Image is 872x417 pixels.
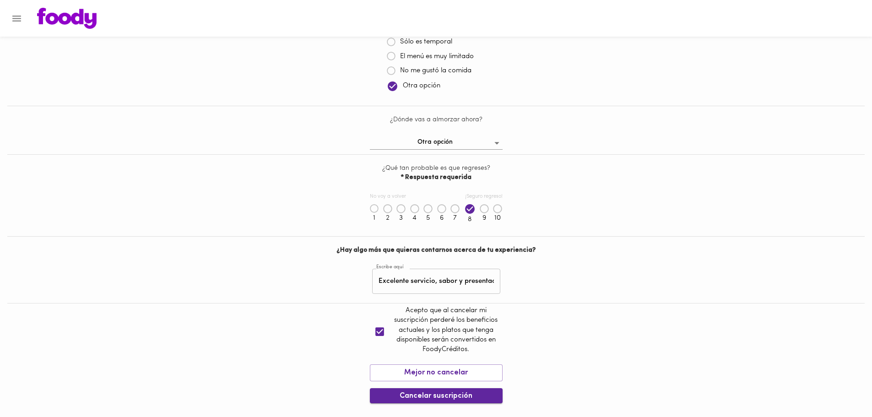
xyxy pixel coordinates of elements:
span: Mejor no cancelar [376,368,497,377]
div: Otra opción [370,135,503,150]
button: Menu [5,7,28,30]
b: * Respuesta requerida [401,174,471,181]
p: 3 [399,213,403,223]
p: 9 [482,213,486,223]
iframe: Messagebird Livechat Widget [819,364,863,408]
p: No voy a volver [370,193,406,200]
p: No me gustó la comida [400,66,471,76]
b: ¿Hay algo más que quieras contarnos acerca de tu experiencia? [336,247,536,254]
button: Cancelar suscripción [370,388,503,403]
p: El menú es muy limitado [400,52,474,61]
p: 1 [373,213,375,223]
img: logo.png [37,8,97,29]
p: 7 [453,213,457,223]
p: 2 [386,213,390,223]
p: Sólo es temporal [400,37,452,47]
p: 10 [494,213,501,223]
p: ¡Seguro regreso! [465,193,503,200]
p: 8 [468,215,471,224]
button: Mejor no cancelar [370,364,503,381]
p: Acepto que al cancelar mi suscripción perderé los beneficios actuales y los platos que tenga disp... [390,306,503,355]
p: 5 [426,213,430,223]
p: 4 [412,213,417,223]
label: ¿Qué tan probable es que regreses? [382,164,490,182]
span: Cancelar suscripción [377,392,495,401]
p: 6 [440,213,444,223]
label: ¿Dónde vas a almorzar ahora? [390,115,482,125]
p: Otra opción [403,81,440,91]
